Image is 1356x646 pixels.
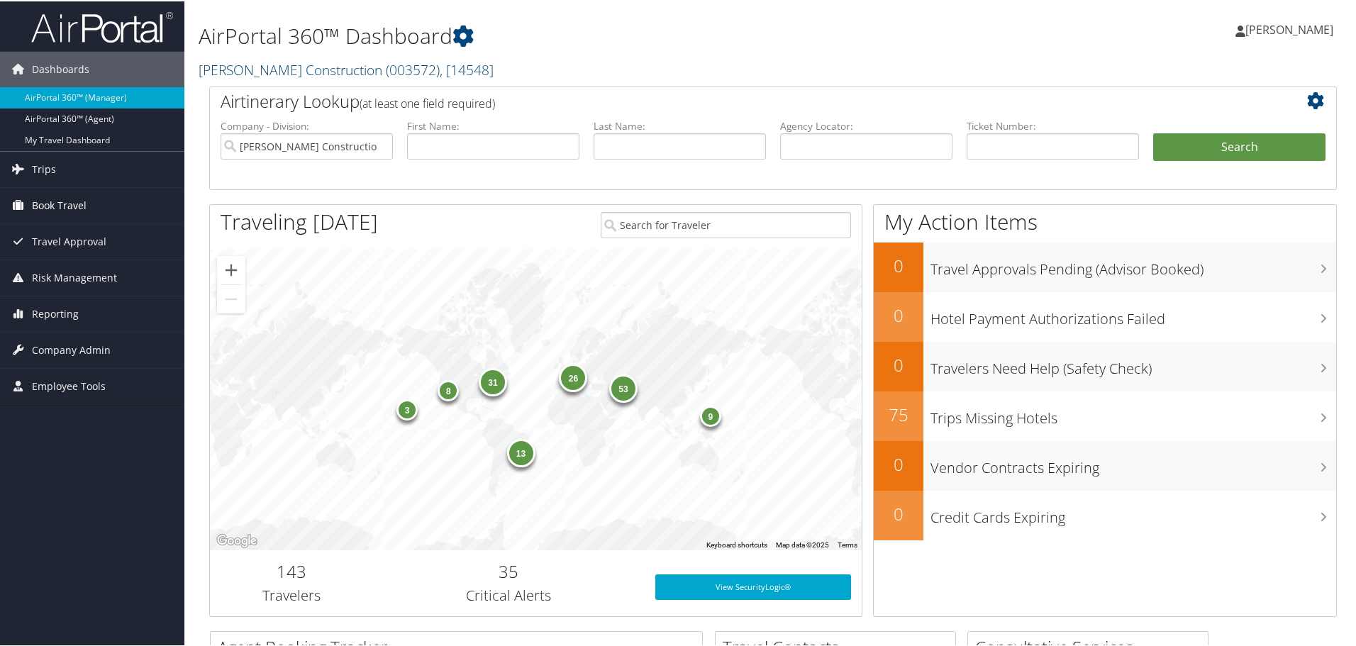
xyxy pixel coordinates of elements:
[221,88,1232,112] h2: Airtinerary Lookup
[874,302,923,326] h2: 0
[874,401,923,425] h2: 75
[874,241,1336,291] a: 0Travel Approvals Pending (Advisor Booked)
[967,118,1139,132] label: Ticket Number:
[479,367,507,395] div: 31
[930,400,1336,427] h3: Trips Missing Hotels
[874,252,923,277] h2: 0
[32,150,56,186] span: Trips
[930,450,1336,477] h3: Vendor Contracts Expiring
[32,186,87,222] span: Book Travel
[213,530,260,549] a: Open this area in Google Maps (opens a new window)
[396,397,418,418] div: 3
[384,558,634,582] h2: 35
[874,390,1336,440] a: 75Trips Missing Hotels
[1153,132,1326,160] button: Search
[874,501,923,525] h2: 0
[32,223,106,258] span: Travel Approval
[32,295,79,330] span: Reporting
[31,9,173,43] img: airportal-logo.png
[32,259,117,294] span: Risk Management
[706,539,767,549] button: Keyboard shortcuts
[32,367,106,403] span: Employee Tools
[407,118,579,132] label: First Name:
[1245,21,1333,36] span: [PERSON_NAME]
[221,118,393,132] label: Company - Division:
[506,438,535,466] div: 13
[32,331,111,367] span: Company Admin
[780,118,952,132] label: Agency Locator:
[386,59,440,78] span: ( 003572 )
[32,50,89,86] span: Dashboards
[700,403,721,425] div: 9
[930,499,1336,526] h3: Credit Cards Expiring
[199,59,494,78] a: [PERSON_NAME] Construction
[874,340,1336,390] a: 0Travelers Need Help (Safety Check)
[874,440,1336,489] a: 0Vendor Contracts Expiring
[874,206,1336,235] h1: My Action Items
[221,558,362,582] h2: 143
[838,540,857,547] a: Terms (opens in new tab)
[440,59,494,78] span: , [ 14548 ]
[874,489,1336,539] a: 0Credit Cards Expiring
[930,251,1336,278] h3: Travel Approvals Pending (Advisor Booked)
[874,352,923,376] h2: 0
[609,372,638,401] div: 53
[221,584,362,604] h3: Travelers
[217,255,245,283] button: Zoom in
[930,301,1336,328] h3: Hotel Payment Authorizations Failed
[213,530,260,549] img: Google
[199,20,965,50] h1: AirPortal 360™ Dashboard
[874,291,1336,340] a: 0Hotel Payment Authorizations Failed
[874,451,923,475] h2: 0
[594,118,766,132] label: Last Name:
[930,350,1336,377] h3: Travelers Need Help (Safety Check)
[221,206,378,235] h1: Traveling [DATE]
[438,379,459,400] div: 8
[360,94,495,110] span: (at least one field required)
[217,284,245,312] button: Zoom out
[655,573,851,598] a: View SecurityLogic®
[384,584,634,604] h3: Critical Alerts
[559,362,587,391] div: 26
[1235,7,1347,50] a: [PERSON_NAME]
[601,211,851,237] input: Search for Traveler
[776,540,829,547] span: Map data ©2025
